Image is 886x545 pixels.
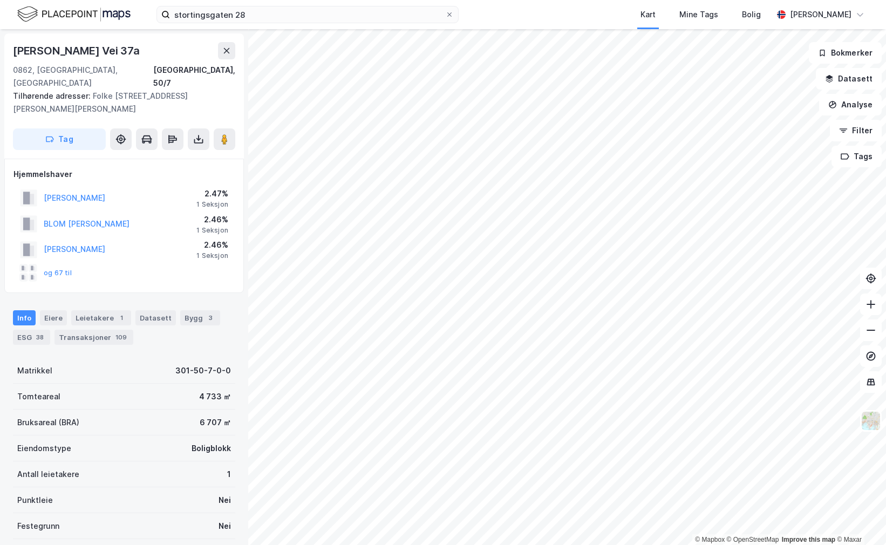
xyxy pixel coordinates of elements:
div: 3 [205,312,216,323]
div: Eiendomstype [17,442,71,455]
div: Punktleie [17,494,53,507]
div: 301-50-7-0-0 [175,364,231,377]
img: Z [861,411,881,431]
button: Filter [830,120,882,141]
div: [PERSON_NAME] Vei 37a [13,42,142,59]
div: 1 [227,468,231,481]
input: Søk på adresse, matrikkel, gårdeiere, leietakere eller personer [170,6,445,23]
a: OpenStreetMap [727,536,779,543]
div: 1 [116,312,127,323]
div: Antall leietakere [17,468,79,481]
div: [PERSON_NAME] [790,8,851,21]
div: Boligblokk [192,442,231,455]
div: 0862, [GEOGRAPHIC_DATA], [GEOGRAPHIC_DATA] [13,64,153,90]
div: Matrikkel [17,364,52,377]
div: Datasett [135,310,176,325]
div: 6 707 ㎡ [200,416,231,429]
div: 109 [113,332,129,343]
a: Mapbox [695,536,725,543]
button: Analyse [819,94,882,115]
div: 1 Seksjon [196,226,228,235]
div: 1 Seksjon [196,251,228,260]
div: Transaksjoner [54,330,133,345]
div: Kontrollprogram for chat [832,493,886,545]
div: Festegrunn [17,520,59,533]
iframe: Chat Widget [832,493,886,545]
div: Nei [219,520,231,533]
div: 2.47% [196,187,228,200]
div: Bygg [180,310,220,325]
img: logo.f888ab2527a4732fd821a326f86c7f29.svg [17,5,131,24]
div: [GEOGRAPHIC_DATA], 50/7 [153,64,235,90]
div: Tomteareal [17,390,60,403]
button: Bokmerker [809,42,882,64]
div: Eiere [40,310,67,325]
div: Nei [219,494,231,507]
div: Bruksareal (BRA) [17,416,79,429]
div: Hjemmelshaver [13,168,235,181]
div: Mine Tags [679,8,718,21]
span: Tilhørende adresser: [13,91,93,100]
button: Tag [13,128,106,150]
div: ESG [13,330,50,345]
div: 38 [34,332,46,343]
button: Tags [832,146,882,167]
div: Kart [640,8,656,21]
div: Info [13,310,36,325]
div: 2.46% [196,213,228,226]
div: 1 Seksjon [196,200,228,209]
a: Improve this map [782,536,835,543]
div: 2.46% [196,239,228,251]
div: Leietakere [71,310,131,325]
button: Datasett [816,68,882,90]
div: Folke [STREET_ADDRESS][PERSON_NAME][PERSON_NAME] [13,90,227,115]
div: 4 733 ㎡ [199,390,231,403]
div: Bolig [742,8,761,21]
